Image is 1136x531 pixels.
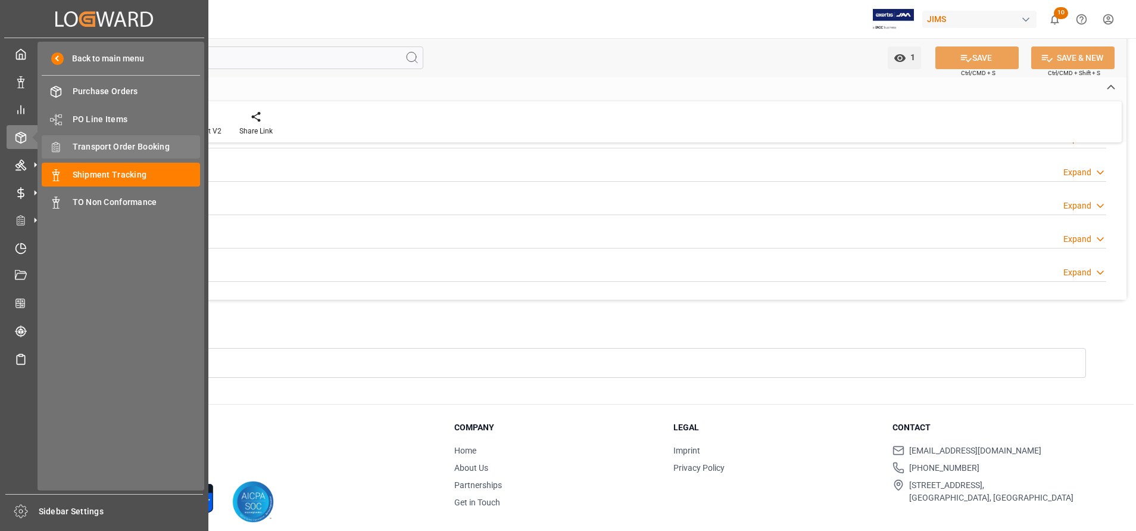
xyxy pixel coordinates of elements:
a: Home [454,446,476,455]
button: SAVE & NEW [1031,46,1115,69]
span: Transport Order Booking [73,141,201,153]
a: Get in Touch [454,498,500,507]
a: Tracking Shipment [7,319,202,343]
span: Purchase Orders [73,85,201,98]
input: Search Fields [55,46,423,69]
a: CO2 Calculator [7,291,202,315]
a: Timeslot Management V2 [7,236,202,259]
span: Sidebar Settings [39,505,204,518]
img: AICPA SOC [232,481,274,523]
button: show 10 new notifications [1041,6,1068,33]
p: Version [DATE] [79,459,425,470]
span: PO Line Items [73,113,201,126]
button: Help Center [1068,6,1095,33]
span: [PHONE_NUMBER] [909,462,979,474]
p: © 2025 Logward. All rights reserved. [79,449,425,459]
span: TO Non Conformance [73,196,201,209]
a: PO Line Items [42,107,200,131]
a: About Us [454,463,488,473]
span: Ctrl/CMD + S [961,69,995,77]
img: Exertis%20JAM%20-%20Email%20Logo.jpg_1722504956.jpg [873,9,914,30]
span: [EMAIL_ADDRESS][DOMAIN_NAME] [909,445,1041,457]
a: My Reports [7,98,202,121]
a: Transport Order Booking [42,135,200,159]
a: Sailing Schedules [7,347,202,370]
a: My Cockpit [7,42,202,66]
a: Privacy Policy [673,463,725,473]
h3: Company [454,421,658,434]
button: open menu [888,46,921,69]
span: [STREET_ADDRESS], [GEOGRAPHIC_DATA], [GEOGRAPHIC_DATA] [909,479,1073,504]
a: TO Non Conformance [42,191,200,214]
div: Expand [1063,233,1091,246]
span: Back to main menu [64,52,144,65]
h3: Legal [673,421,878,434]
a: Partnerships [454,480,502,490]
span: 1 [906,52,915,62]
span: Shipment Tracking [73,169,201,181]
a: Shipment Tracking [42,163,200,186]
button: JIMS [922,8,1041,30]
div: Share Link [239,126,273,136]
span: 10 [1054,7,1068,19]
a: Document Management [7,264,202,287]
div: Expand [1063,200,1091,212]
button: SAVE [935,46,1019,69]
a: Imprint [673,446,700,455]
span: Ctrl/CMD + Shift + S [1048,69,1100,77]
div: Expand [1063,266,1091,279]
a: Purchase Orders [42,80,200,103]
div: Expand [1063,166,1091,179]
h3: Contact [892,421,1097,434]
div: JIMS [922,11,1037,28]
a: Data Management [7,70,202,93]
